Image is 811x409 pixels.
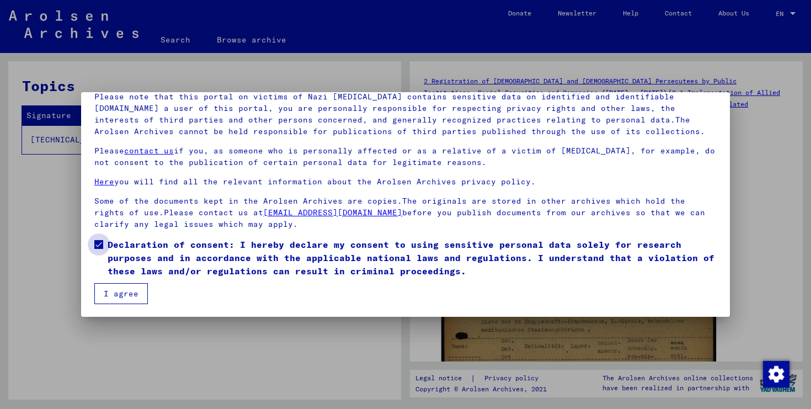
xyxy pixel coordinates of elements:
[94,145,717,168] p: Please if you, as someone who is personally affected or as a relative of a victim of [MEDICAL_DAT...
[94,283,148,304] button: I agree
[108,238,717,278] span: Declaration of consent: I hereby declare my consent to using sensitive personal data solely for r...
[94,177,114,187] a: Here
[124,146,174,156] a: contact us
[763,361,789,387] img: Change consent
[94,195,717,230] p: Some of the documents kept in the Arolsen Archives are copies.The originals are stored in other a...
[94,91,717,137] p: Please note that this portal on victims of Nazi [MEDICAL_DATA] contains sensitive data on identif...
[762,360,789,387] div: Change consent
[94,176,717,188] p: you will find all the relevant information about the Arolsen Archives privacy policy.
[263,208,402,217] a: [EMAIL_ADDRESS][DOMAIN_NAME]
